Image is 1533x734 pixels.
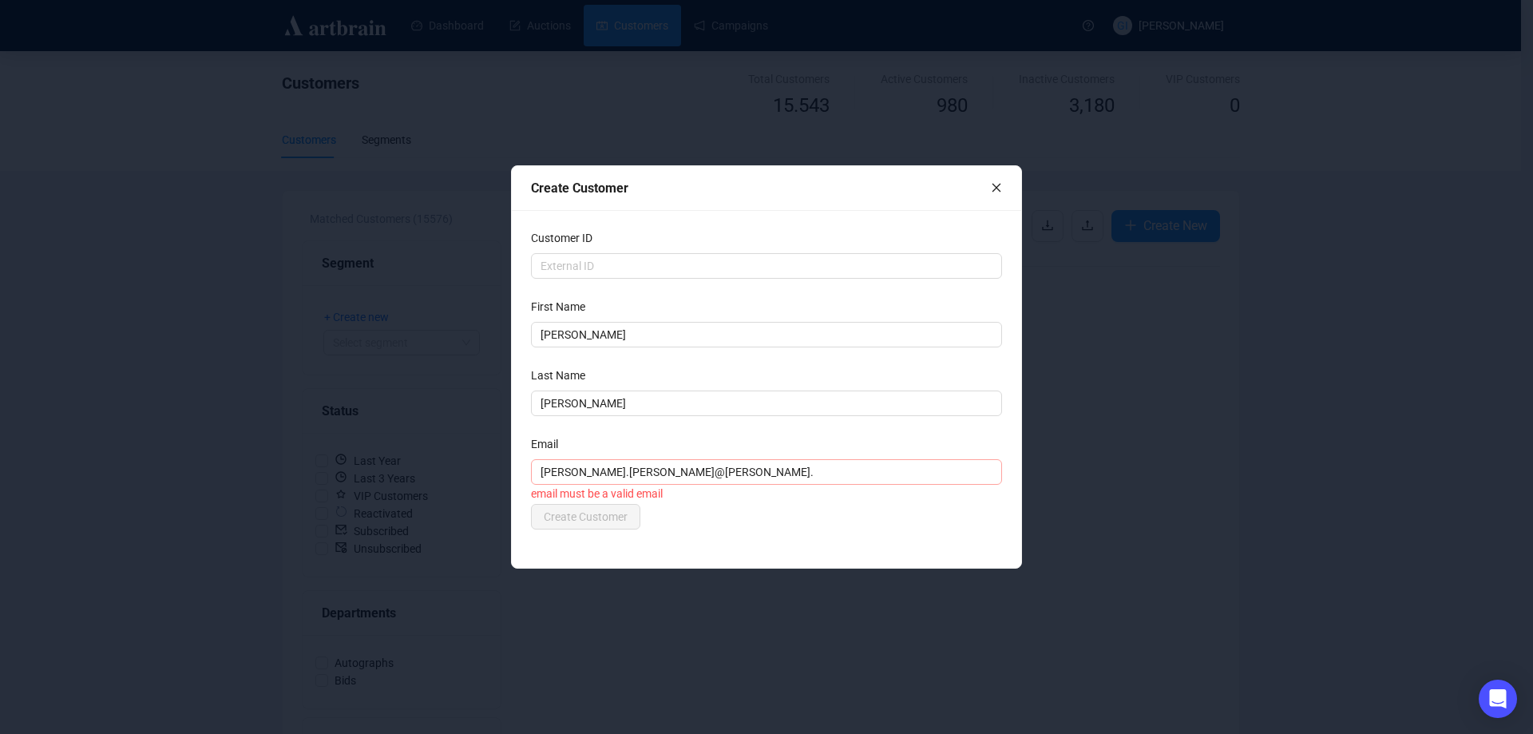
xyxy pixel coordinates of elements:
[531,504,640,530] button: Create Customer
[1479,680,1517,718] div: Open Intercom Messenger
[531,367,596,384] label: Last Name
[531,322,1002,347] input: First Name
[531,298,596,315] label: First Name
[531,229,603,247] label: Customer ID
[531,485,1002,502] div: email must be a valid email
[531,253,1002,279] input: External ID
[991,182,1002,193] span: close
[531,178,991,198] div: Create Customer
[531,435,568,453] label: Email
[531,459,1002,485] input: Email Address
[531,391,1002,416] input: Last Name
